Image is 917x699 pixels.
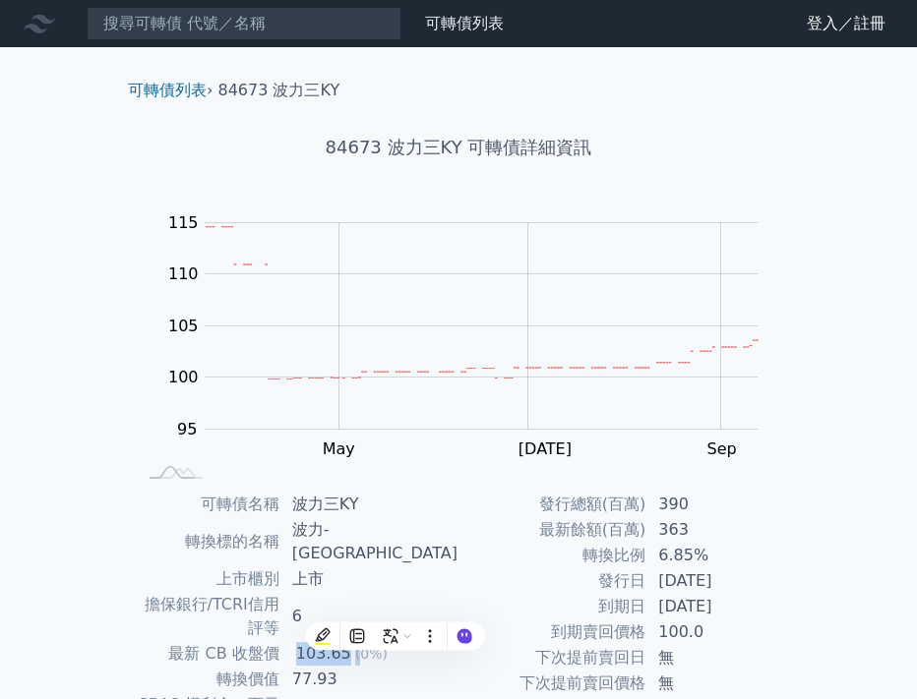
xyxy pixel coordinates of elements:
div: 103.65 [292,642,355,666]
td: 到期賣回價格 [458,619,646,645]
tspan: 110 [168,264,199,283]
td: 轉換比例 [458,543,646,568]
td: 上市櫃別 [136,566,280,592]
td: 下次提前賣回日 [458,645,646,670]
td: 上市 [280,566,458,592]
li: 84673 波力三KY [218,79,340,102]
li: › [128,79,213,102]
a: 可轉債列表 [128,81,207,99]
div: 聊天小工具 [819,605,917,699]
a: 登入／註冊 [791,8,901,39]
tspan: 100 [168,368,199,386]
td: 下次提前賣回價格 [458,670,646,696]
td: 77.93 [280,667,458,692]
input: 搜尋可轉債 代號／名稱 [87,7,401,40]
td: 擔保銀行/TCRI信用評等 [136,592,280,641]
tspan: 95 [177,420,197,438]
h1: 84673 波力三KY 可轉債詳細資訊 [112,134,805,161]
td: 波力-[GEOGRAPHIC_DATA] [280,517,458,566]
td: 到期日 [458,594,646,619]
td: 可轉債名稱 [136,492,280,517]
td: 100.0 [646,619,781,645]
tspan: 115 [168,213,199,232]
td: 6.85% [646,543,781,568]
td: 發行總額(百萬) [458,492,646,517]
td: 6 [280,592,458,641]
td: 波力三KY [280,492,458,517]
tspan: Sep [707,439,737,458]
td: 363 [646,517,781,543]
tspan: 105 [168,317,199,335]
td: 390 [646,492,781,517]
td: 無 [646,670,781,696]
td: [DATE] [646,568,781,594]
td: 最新餘額(百萬) [458,517,646,543]
td: 無 [646,645,781,670]
iframe: Chat Widget [819,605,917,699]
tspan: May [323,439,355,458]
g: Chart [158,213,788,458]
td: 轉換價值 [136,667,280,692]
a: 可轉債列表 [425,14,504,32]
td: [DATE] [646,594,781,619]
td: 發行日 [458,568,646,594]
td: 最新 CB 收盤價 [136,641,280,667]
span: (0%) [355,646,388,662]
td: 轉換標的名稱 [136,517,280,566]
tspan: [DATE] [519,439,572,458]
